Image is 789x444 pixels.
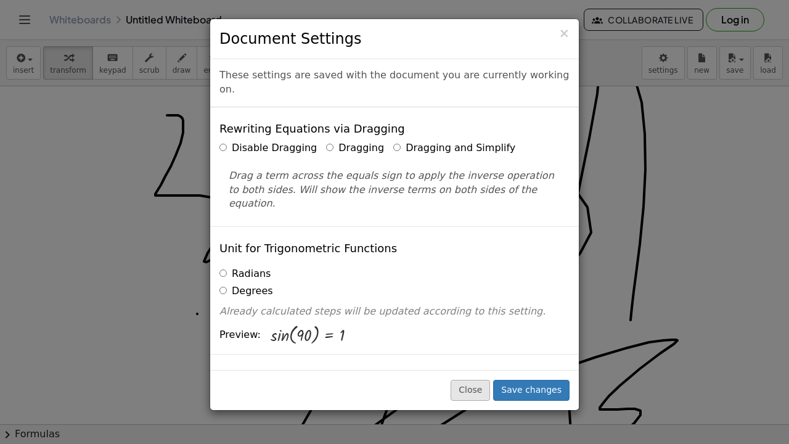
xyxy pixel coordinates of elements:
input: Radians [219,269,227,277]
h4: Unit for Trigonometric Functions [219,242,397,255]
label: Disable Dragging [219,141,317,155]
h4: Rewriting Equations via Dragging [219,123,405,135]
button: Close [558,27,570,40]
button: Save changes [493,380,570,401]
h3: Document Settings [219,28,570,49]
button: Close [451,380,490,401]
span: Preview: [219,328,261,342]
p: Already calculated steps will be updated according to this setting. [219,305,570,319]
label: Degrees [219,284,273,298]
input: Dragging [326,144,333,151]
input: Degrees [219,287,227,294]
p: Drag a term across the equals sign to apply the inverse operation to both sides. Will show the in... [229,169,560,212]
input: Disable Dragging [219,144,227,151]
input: Dragging and Simplify [393,144,401,151]
label: Dragging and Simplify [393,141,515,155]
span: × [558,26,570,41]
label: Dragging [326,141,384,155]
label: Radians [219,267,271,281]
div: These settings are saved with the document you are currently working on. [210,59,579,107]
